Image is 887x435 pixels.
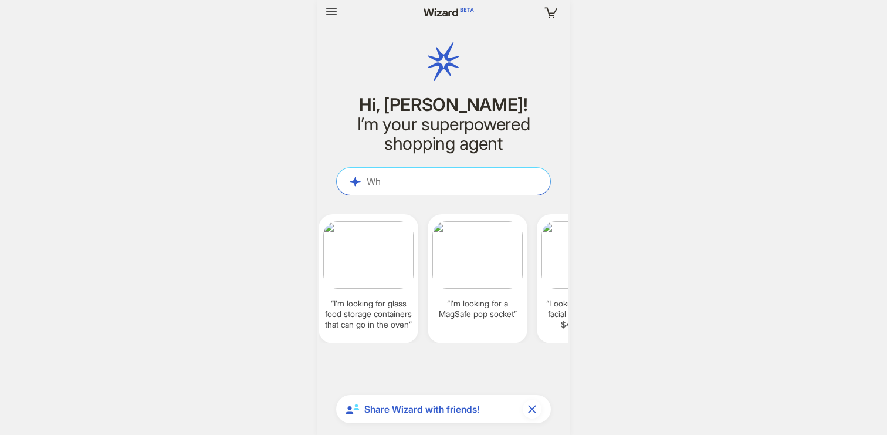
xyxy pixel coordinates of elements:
div: Looking for hydrating facial cream between $40 and $50 [537,214,637,343]
h1: Hi, [PERSON_NAME]! [336,95,551,114]
h2: I’m your superpowered shopping agent [336,114,551,153]
div: Share Wizard with friends! [336,395,551,423]
img: I'm%20looking%20for%20glass%20food%20storage%20containers%20that%20can%20go%20in%20the%20oven.png [323,221,414,289]
q: Looking for hydrating facial cream between $40 and $50 [541,298,632,331]
img: I'm%20looking%20for%20a%20MagSafe%20pop%20socket.png [432,221,523,289]
q: I’m looking for glass food storage containers that can go in the oven [323,298,414,331]
div: I’m looking for glass food storage containers that can go in the oven [319,214,418,343]
q: I’m looking for a MagSafe pop socket [432,298,523,319]
img: Looking%20for%20hydrating%20facial%20cream%20between%2040%20and%2050.png [541,221,632,289]
div: I’m looking for a MagSafe pop socket [428,214,527,343]
span: Share Wizard with friends! [364,403,518,416]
